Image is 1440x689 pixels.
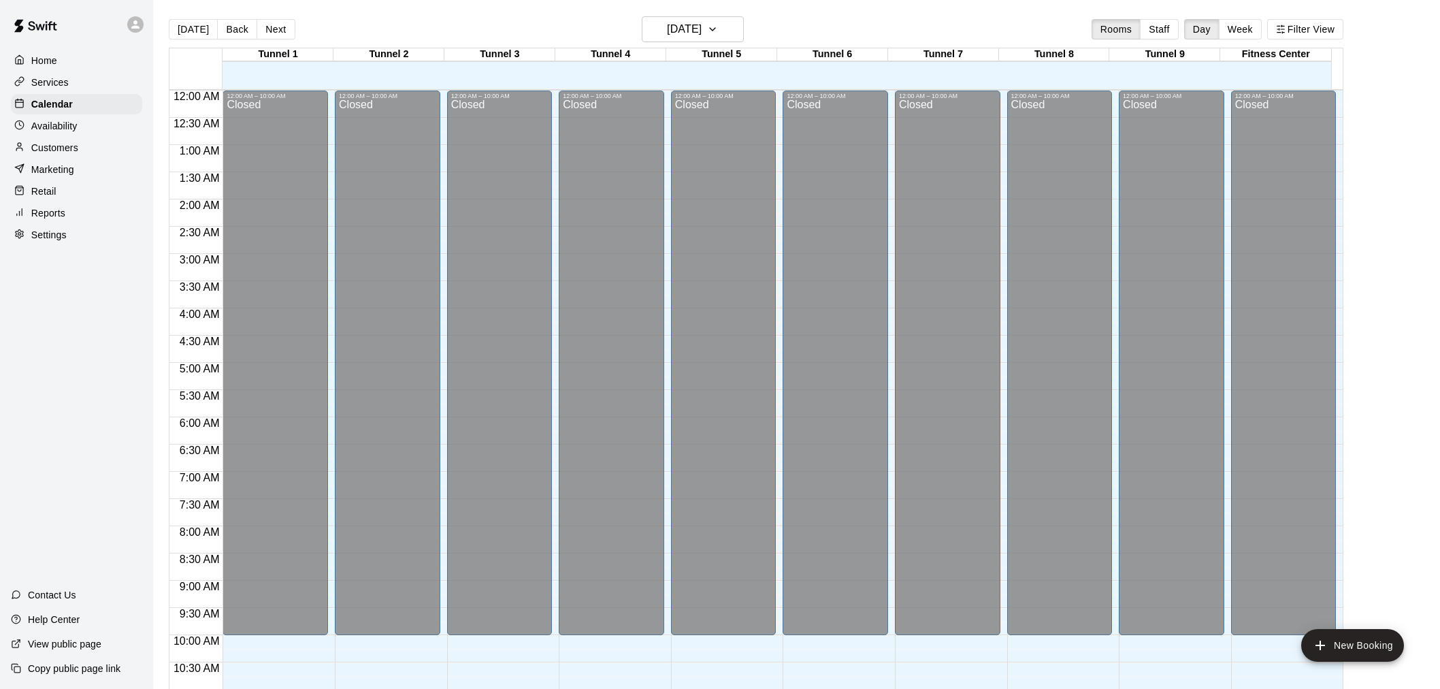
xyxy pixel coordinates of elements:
span: 4:00 AM [176,308,223,320]
p: Reports [31,206,65,220]
div: Tunnel 2 [333,48,444,61]
div: 12:00 AM – 10:00 AM: Closed [223,91,328,635]
p: Customers [31,141,78,155]
span: 7:00 AM [176,472,223,483]
div: Closed [899,99,996,640]
span: 8:00 AM [176,526,223,538]
span: 7:30 AM [176,499,223,511]
div: Closed [1235,99,1332,640]
div: 12:00 AM – 10:00 AM: Closed [1119,91,1224,635]
div: 12:00 AM – 10:00 AM: Closed [1231,91,1337,635]
span: 9:00 AM [176,581,223,592]
div: 12:00 AM – 10:00 AM: Closed [447,91,553,635]
span: 6:00 AM [176,417,223,429]
div: 12:00 AM – 10:00 AM [675,93,772,99]
span: 1:30 AM [176,172,223,184]
div: Tunnel 4 [555,48,666,61]
span: 2:00 AM [176,199,223,211]
p: Home [31,54,57,67]
p: Calendar [31,97,73,111]
span: 5:30 AM [176,390,223,402]
div: Calendar [11,94,142,114]
div: Closed [563,99,660,640]
div: 12:00 AM – 10:00 AM [563,93,660,99]
a: Home [11,50,142,71]
a: Marketing [11,159,142,180]
div: 12:00 AM – 10:00 AM: Closed [895,91,1000,635]
span: 12:00 AM [170,91,223,102]
a: Reports [11,203,142,223]
div: Tunnel 6 [777,48,888,61]
p: Settings [31,228,67,242]
span: 9:30 AM [176,608,223,620]
div: Closed [451,99,549,640]
button: Staff [1140,19,1179,39]
span: 3:30 AM [176,281,223,293]
div: 12:00 AM – 10:00 AM [1235,93,1332,99]
p: Retail [31,185,56,198]
span: 10:00 AM [170,635,223,647]
button: Week [1219,19,1262,39]
h6: [DATE] [667,20,702,39]
a: Settings [11,225,142,245]
p: Marketing [31,163,74,176]
div: 12:00 AM – 10:00 AM: Closed [559,91,664,635]
p: Copy public page link [28,662,120,675]
span: 3:00 AM [176,254,223,266]
div: 12:00 AM – 10:00 AM [899,93,996,99]
div: 12:00 AM – 10:00 AM: Closed [1007,91,1113,635]
div: Closed [1123,99,1220,640]
div: Tunnel 9 [1109,48,1220,61]
span: 6:30 AM [176,445,223,456]
div: 12:00 AM – 10:00 AM [1011,93,1109,99]
div: Fitness Center [1220,48,1331,61]
div: Closed [675,99,772,640]
button: Rooms [1092,19,1141,39]
button: [DATE] [169,19,218,39]
span: 10:30 AM [170,662,223,674]
a: Retail [11,181,142,202]
div: 12:00 AM – 10:00 AM [227,93,324,99]
div: 12:00 AM – 10:00 AM [339,93,436,99]
button: Next [257,19,295,39]
p: Services [31,76,69,89]
div: Tunnel 7 [888,48,999,61]
div: Closed [227,99,324,640]
div: 12:00 AM – 10:00 AM: Closed [671,91,776,635]
div: Tunnel 5 [666,48,777,61]
div: Closed [787,99,884,640]
div: Tunnel 3 [444,48,555,61]
p: Contact Us [28,588,76,602]
div: Services [11,72,142,93]
button: Back [217,19,257,39]
span: 4:30 AM [176,336,223,347]
span: 1:00 AM [176,145,223,157]
div: 12:00 AM – 10:00 AM [787,93,884,99]
span: 8:30 AM [176,554,223,565]
span: 12:30 AM [170,118,223,129]
div: 12:00 AM – 10:00 AM [1123,93,1220,99]
div: Closed [1011,99,1109,640]
div: 12:00 AM – 10:00 AM: Closed [335,91,440,635]
span: 5:00 AM [176,363,223,374]
p: Help Center [28,613,80,626]
span: 2:30 AM [176,227,223,238]
button: Day [1184,19,1220,39]
div: Tunnel 1 [223,48,333,61]
button: [DATE] [642,16,744,42]
p: View public page [28,637,101,651]
a: Availability [11,116,142,136]
button: add [1301,629,1404,662]
div: 12:00 AM – 10:00 AM: Closed [783,91,888,635]
button: Filter View [1267,19,1343,39]
p: Availability [31,119,78,133]
div: Tunnel 8 [999,48,1110,61]
a: Customers [11,138,142,158]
